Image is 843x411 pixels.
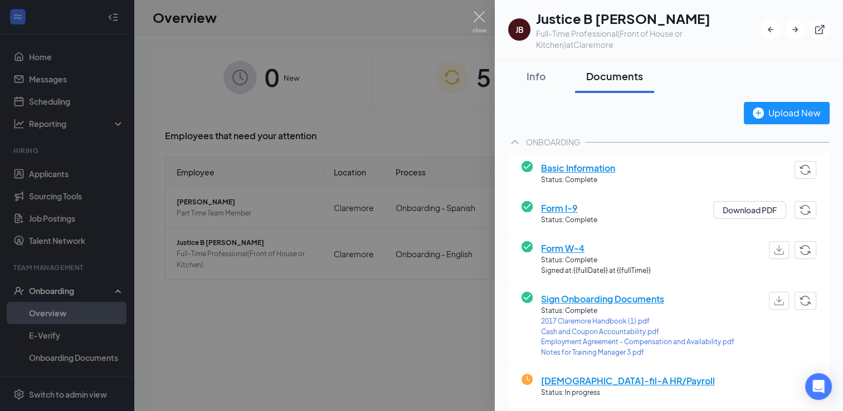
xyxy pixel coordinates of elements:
[508,135,522,149] svg: ChevronUp
[541,201,597,215] span: Form I-9
[713,201,786,219] button: Download PDF
[541,161,615,175] span: Basic Information
[541,241,651,255] span: Form W-4
[541,215,597,226] span: Status: Complete
[541,337,734,348] a: Employment Agreement - Compensation and Availability.pdf
[526,136,581,148] div: ONBOARDING
[541,327,734,337] a: Cash and Coupon Accountability.pdf
[753,106,821,120] div: Upload New
[805,373,832,400] div: Open Intercom Messenger
[744,102,830,124] button: Upload New
[814,24,825,35] svg: ExternalLink
[536,9,761,28] h1: Justice B [PERSON_NAME]
[541,388,715,398] span: Status: In progress
[790,24,801,35] svg: ArrowRight
[541,175,615,185] span: Status: Complete
[810,19,830,40] button: ExternalLink
[586,69,643,83] div: Documents
[541,255,651,266] span: Status: Complete
[515,24,524,35] div: JB
[541,266,651,276] span: Signed at: {{fullDate}} at {{fullTime}}
[536,28,761,50] div: Full-Time Professional(Front of House or Kitchen) at Claremore
[541,306,734,316] span: Status: Complete
[541,292,734,306] span: Sign Onboarding Documents
[765,24,776,35] svg: ArrowLeftNew
[519,69,553,83] div: Info
[541,348,734,358] a: Notes for Training Manager 3.pdf
[761,19,781,40] button: ArrowLeftNew
[541,316,734,327] a: 2017 Claremore Handbook (1).pdf
[541,374,715,388] span: [DEMOGRAPHIC_DATA]-fil-A HR/Payroll
[785,19,805,40] button: ArrowRight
